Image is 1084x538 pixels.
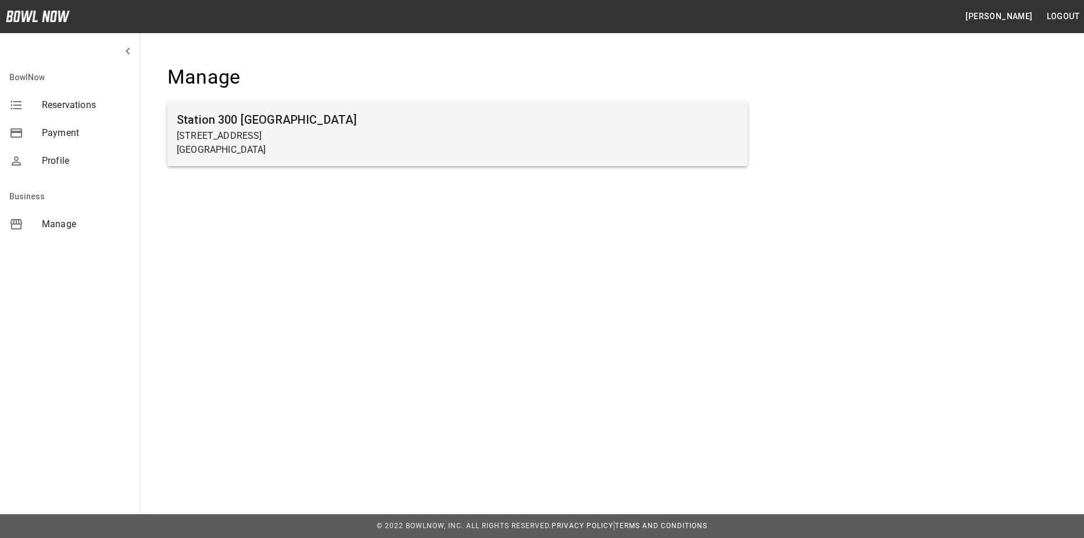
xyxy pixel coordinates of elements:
[42,154,130,168] span: Profile
[552,522,613,530] a: Privacy Policy
[167,65,747,89] h4: Manage
[42,98,130,112] span: Reservations
[1042,6,1084,27] button: Logout
[615,522,707,530] a: Terms and Conditions
[377,522,552,530] span: © 2022 BowlNow, Inc. All Rights Reserved.
[177,129,738,143] p: [STREET_ADDRESS]
[961,6,1037,27] button: [PERSON_NAME]
[177,143,738,157] p: [GEOGRAPHIC_DATA]
[42,217,130,231] span: Manage
[42,126,130,140] span: Payment
[177,110,738,129] h6: Station 300 [GEOGRAPHIC_DATA]
[6,10,70,22] img: logo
